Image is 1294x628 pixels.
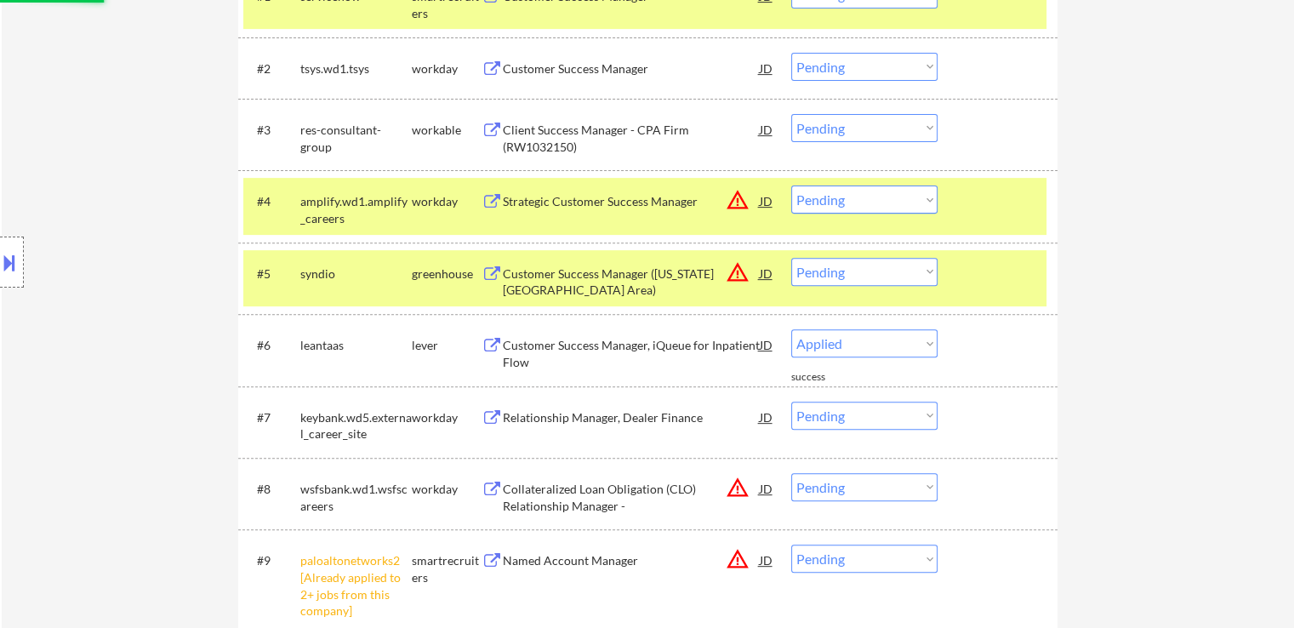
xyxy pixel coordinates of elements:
[758,329,775,360] div: JD
[300,337,412,354] div: leantaas
[300,60,412,77] div: tsys.wd1.tsys
[412,60,482,77] div: workday
[257,481,287,498] div: #8
[503,409,760,426] div: Relationship Manager, Dealer Finance
[758,53,775,83] div: JD
[257,552,287,569] div: #9
[503,337,760,370] div: Customer Success Manager, iQueue for Inpatient Flow
[726,260,750,284] button: warning_amber
[503,552,760,569] div: Named Account Manager
[412,193,482,210] div: workday
[503,265,760,299] div: Customer Success Manager ([US_STATE][GEOGRAPHIC_DATA] Area)
[300,409,412,442] div: keybank.wd5.external_career_site
[758,114,775,145] div: JD
[758,402,775,432] div: JD
[412,337,482,354] div: lever
[758,473,775,504] div: JD
[726,476,750,500] button: warning_amber
[758,545,775,575] div: JD
[726,188,750,212] button: warning_amber
[300,193,412,226] div: amplify.wd1.amplify_careers
[758,258,775,288] div: JD
[503,60,760,77] div: Customer Success Manager
[503,193,760,210] div: Strategic Customer Success Manager
[412,481,482,498] div: workday
[300,122,412,155] div: res-consultant-group
[726,547,750,571] button: warning_amber
[257,60,287,77] div: #2
[503,481,760,514] div: Collateralized Loan Obligation (CLO) Relationship Manager -
[412,409,482,426] div: workday
[300,265,412,283] div: syndio
[758,186,775,216] div: JD
[300,552,412,619] div: paloaltonetworks2 [Already applied to 2+ jobs from this company]
[300,481,412,514] div: wsfsbank.wd1.wsfscareers
[412,122,482,139] div: workable
[503,122,760,155] div: Client Success Manager - CPA Firm (RW1032150)
[412,552,482,585] div: smartrecruiters
[412,265,482,283] div: greenhouse
[791,370,859,385] div: success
